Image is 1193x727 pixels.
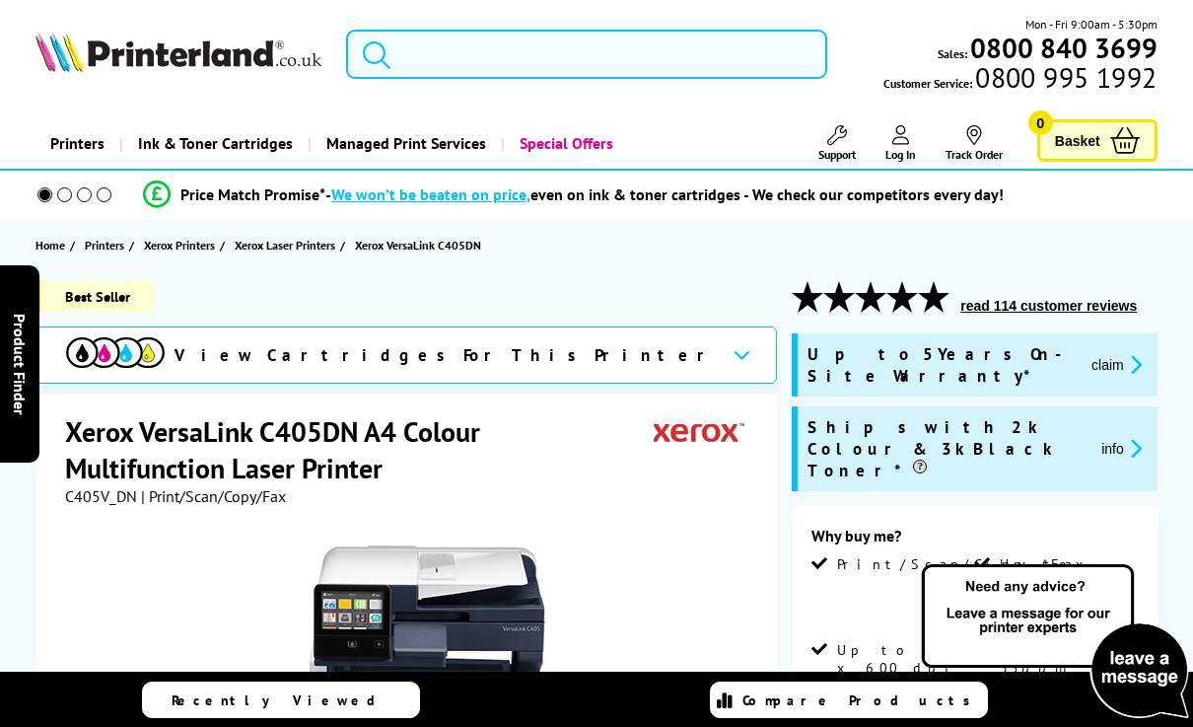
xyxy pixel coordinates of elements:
[1086,353,1148,376] button: promo-description
[85,235,129,255] a: Printers
[837,555,1090,573] span: Print/Scan/Copy/Fax
[1028,110,1053,135] span: 0
[180,184,325,204] span: Price Match Promise*
[1025,15,1158,34] span: Mon - Fri 9:00am - 5:30pm
[811,526,1137,555] div: Why buy me?
[710,682,988,718] a: Compare Products
[141,486,286,506] span: | Print/Scan/Copy/Fax
[654,413,744,450] img: Xerox
[35,32,321,72] img: Printerland Logo
[954,297,1143,315] button: read 114 customer reviews
[65,413,654,486] h1: Xerox VersaLink C405DN A4 Colour Multifunction Laser Printer
[85,235,124,255] span: Printers
[35,235,65,255] span: Home
[119,118,308,169] a: Ink & Toner Cartridges
[175,344,717,366] span: View Cartridges For This Printer
[355,238,481,253] span: Xerox VersaLink C405DN
[1037,119,1158,162] a: Basket 0
[10,313,30,414] span: Product Finder
[144,235,215,255] span: Xerox Printers
[917,561,1193,723] img: Open Live Chat window
[35,235,70,255] a: Home
[885,125,916,162] a: Log In
[235,235,335,255] span: Xerox Laser Printers
[10,178,1136,212] li: modal_Promise
[35,118,119,169] a: Printers
[967,38,1158,57] a: 0800 840 3699
[35,32,321,76] a: Printerland Logo
[501,118,628,169] a: Special Offers
[885,147,916,162] span: Log In
[1055,127,1100,154] span: Basket
[325,184,1004,204] div: - even on ink & toner cartridges - We check our competitors every day!
[742,691,981,709] span: Compare Products
[172,691,395,709] span: Recently Viewed
[837,641,971,694] span: Up to 600 x 600 dpi Print
[142,682,420,718] a: Recently Viewed
[1000,555,1134,626] span: Up to 35ppm Mono Print
[938,44,967,63] span: Sales:
[66,337,165,368] img: cmyk-icon.svg
[65,486,137,506] span: C405V_DN
[308,118,501,169] a: Managed Print Services
[818,147,856,162] span: Support
[138,118,293,169] span: Ink & Toner Cartridges
[807,343,1076,387] span: Up to 5 Years On-Site Warranty*
[818,125,856,162] a: Support
[972,68,1157,87] span: 0800 995 1992
[331,184,530,204] span: We won’t be beaten on price,
[144,235,220,255] a: Xerox Printers
[235,235,340,255] a: Xerox Laser Printers
[946,125,1003,162] a: Track Order
[1095,437,1148,460] button: promo-description
[35,281,155,312] span: Best Seller
[970,30,1158,66] b: 0800 840 3699
[883,68,1157,93] span: Customer Service:
[807,416,1086,481] span: Ships with 2k Colour & 3k Black Toner*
